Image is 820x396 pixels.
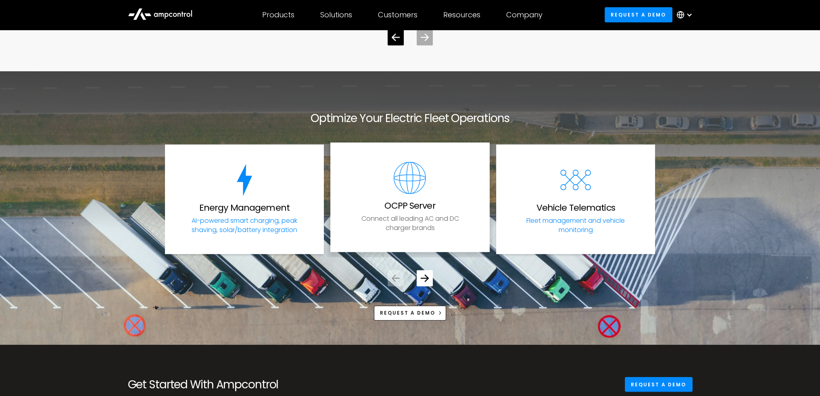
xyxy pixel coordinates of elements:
a: Request a demo [605,7,672,22]
h3: Energy Management [199,203,290,213]
div: 2 / 5 [330,145,490,254]
p: AI-powered smart charging, peak shaving, solar/battery integration [183,216,307,234]
h3: Vehicle Telematics [536,203,615,213]
div: Company [506,10,542,19]
p: Fleet management and vehicle monitoring [514,216,638,234]
div: Resources [443,10,480,19]
a: Request a demo [625,377,693,392]
div: Products [262,10,294,19]
img: energy for ev charging [228,164,261,196]
div: Previous slide [388,29,404,46]
p: Connect all leading AC and DC charger brands [348,214,472,232]
div: Next slide [417,29,433,46]
div: Next slide [417,270,433,286]
div: Customers [378,10,417,19]
div: 1 / 5 [165,145,324,254]
h3: OCPP Server [384,201,435,211]
div: Solutions [320,10,352,19]
img: software for EV fleets [394,162,426,194]
a: energy for ev chargingEnergy ManagementAI-powered smart charging, peak shaving, solar/battery int... [165,145,324,254]
h2: Get Started With Ampcontrol [128,378,305,392]
a: Vehicle TelematicsFleet management and vehicle monitoring [496,145,655,254]
div: Request a demo [380,309,435,317]
div: 3 / 5 [496,145,655,254]
div: Previous slide [388,270,404,286]
a: software for EV fleetsOCPP ServerConnect all leading AC and DC charger brands [330,143,490,252]
a: Request a demo [374,306,447,321]
h2: Optimize Your Electric Fleet Operations [165,112,655,125]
